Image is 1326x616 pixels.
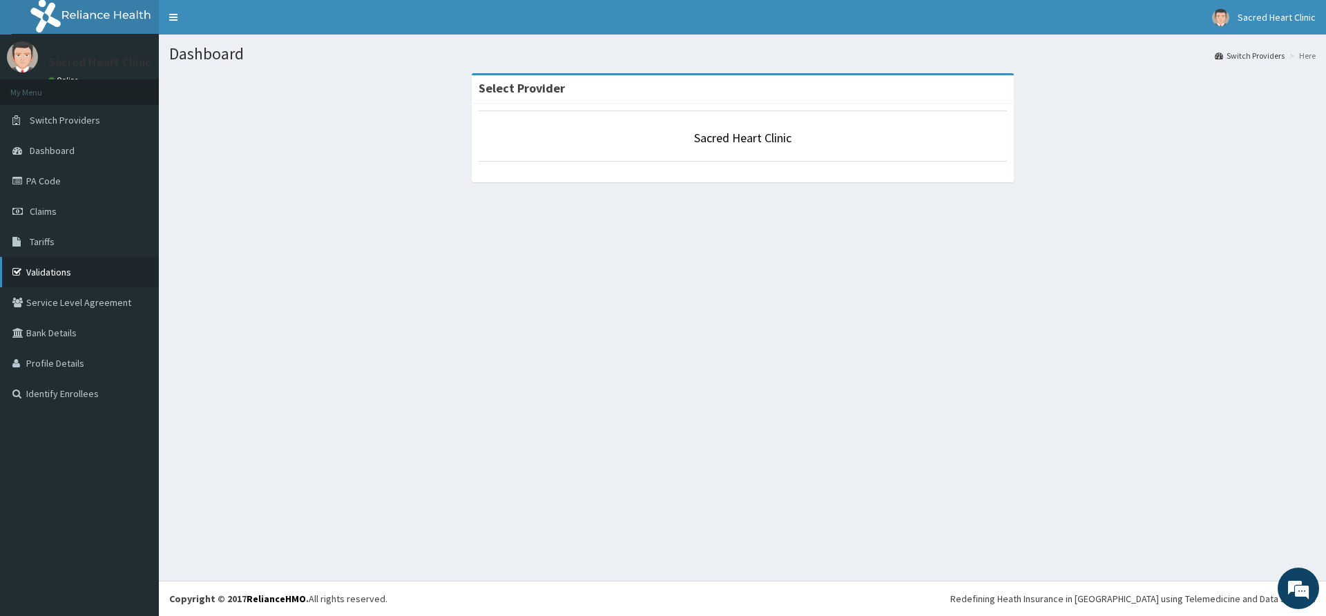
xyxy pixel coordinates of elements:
[169,593,309,605] strong: Copyright © 2017 .
[1238,11,1316,23] span: Sacred Heart Clinic
[159,581,1326,616] footer: All rights reserved.
[30,205,57,218] span: Claims
[694,130,791,146] a: Sacred Heart Clinic
[479,80,565,96] strong: Select Provider
[7,41,38,73] img: User Image
[30,144,75,157] span: Dashboard
[950,592,1316,606] div: Redefining Heath Insurance in [GEOGRAPHIC_DATA] using Telemedicine and Data Science!
[1215,50,1285,61] a: Switch Providers
[48,56,151,68] p: Sacred Heart Clinic
[247,593,306,605] a: RelianceHMO
[1212,9,1229,26] img: User Image
[169,45,1316,63] h1: Dashboard
[30,235,55,248] span: Tariffs
[30,114,100,126] span: Switch Providers
[1286,50,1316,61] li: Here
[48,75,81,85] a: Online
